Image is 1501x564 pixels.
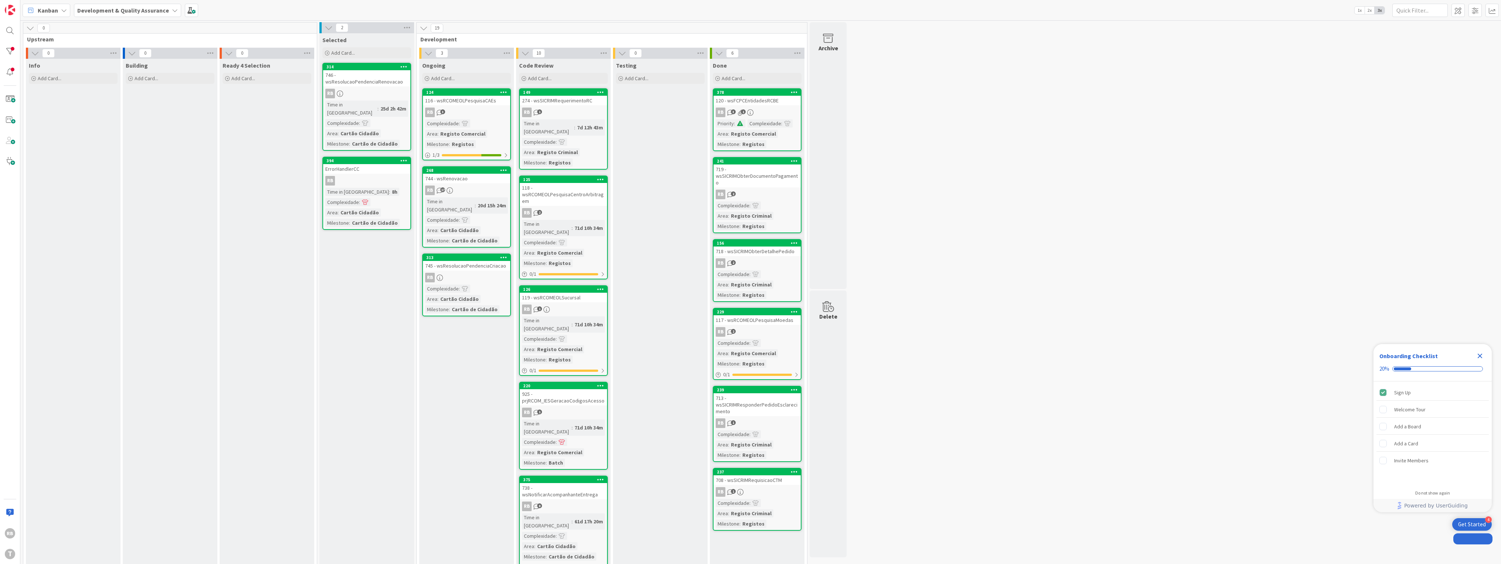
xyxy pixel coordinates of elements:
[749,430,750,438] span: :
[520,286,607,302] div: 126119 - wsRCOMEOLSucursal
[714,158,801,164] div: 241
[519,382,608,470] a: 220925 - prjRCOM_IESGeracaoCodigosAcessoRBTime in [GEOGRAPHIC_DATA]:71d 10h 34mComplexidade:Area:...
[77,7,169,14] b: Development & Quality Assurance
[522,220,572,236] div: Time in [GEOGRAPHIC_DATA]
[423,89,510,105] div: 124116 - wsRCOMEOLPesquisaCAEs
[1376,435,1489,452] div: Add a Card is incomplete.
[739,222,741,230] span: :
[459,216,460,224] span: :
[459,285,460,293] span: :
[728,281,729,289] span: :
[423,96,510,105] div: 116 - wsRCOMEOLPesquisaCAEs
[729,281,773,289] div: Registo Criminal
[1379,366,1389,372] div: 20%
[323,64,410,70] div: 314
[1376,452,1489,469] div: Invite Members is incomplete.
[731,420,736,425] span: 1
[1373,344,1492,512] div: Checklist Container
[522,238,556,247] div: Complexidade
[438,295,481,303] div: Cartão Cidadão
[534,345,535,353] span: :
[717,387,801,393] div: 239
[359,119,360,127] span: :
[739,360,741,368] span: :
[716,339,749,347] div: Complexidade
[1373,381,1492,485] div: Checklist items
[519,176,608,279] a: 125118 - wsRCOMEOLPesquisaCentroArbitragemRBTime in [GEOGRAPHIC_DATA]:71d 10h 34mComplexidade:Are...
[731,260,736,265] span: 2
[390,188,399,196] div: 8h
[1394,405,1426,414] div: Welcome Tour
[459,119,460,128] span: :
[520,269,607,279] div: 0/1
[1394,456,1429,465] div: Invite Members
[1394,388,1411,397] div: Sign Up
[520,408,607,417] div: RB
[716,281,728,289] div: Area
[575,123,605,132] div: 7d 12h 43m
[714,108,801,117] div: RB
[326,158,410,163] div: 394
[714,469,801,485] div: 237708 - wsSICRIMRequisicaoCTM
[519,285,608,376] a: 126119 - wsRCOMEOLSucursalRBTime in [GEOGRAPHIC_DATA]:71d 10h 34mComplexidade:Area:Registo Comerc...
[716,327,725,337] div: RB
[325,219,349,227] div: Milestone
[1377,499,1488,512] a: Powered by UserGuiding
[714,387,801,416] div: 239713 - wsSICRIMResponderPedidoEsclarecimento
[728,441,729,449] span: :
[714,240,801,256] div: 156718 - wsSICRIMObterDetalhePedido
[556,438,557,446] span: :
[716,418,725,428] div: RB
[520,89,607,96] div: 149
[741,360,766,368] div: Registos
[522,459,546,467] div: Milestone
[425,273,435,282] div: RB
[716,349,728,357] div: Area
[322,157,411,230] a: 394ErrorHandlerCCRBTime in [GEOGRAPHIC_DATA]:8hComplexidade:Area:Cartão CidadãoMilestone:Cartão d...
[716,140,739,148] div: Milestone
[535,249,584,257] div: Registo Comercial
[437,295,438,303] span: :
[522,356,546,364] div: Milestone
[520,176,607,183] div: 125
[425,226,437,234] div: Area
[520,383,607,389] div: 220
[713,468,802,531] a: 237708 - wsSICRIMRequisicaoCTMRBComplexidade:Area:Registo CriminalMilestone:Registos
[716,119,734,128] div: Priority
[741,291,766,299] div: Registos
[325,188,389,196] div: Time in [GEOGRAPHIC_DATA]
[535,148,580,156] div: Registo Criminal
[523,287,607,292] div: 126
[426,255,510,260] div: 313
[522,119,574,136] div: Time in [GEOGRAPHIC_DATA]
[1394,422,1421,431] div: Add a Board
[734,119,735,128] span: :
[38,75,61,82] span: Add Card...
[331,50,355,56] span: Add Card...
[520,476,607,499] div: 375738 - wsNotificarAcompanhanteEntrega
[714,315,801,325] div: 117 - wsRCOMEOLPesquisaMoedas
[1376,418,1489,435] div: Add a Board is incomplete.
[440,109,445,114] span: 3
[322,63,411,151] a: 314746 - wsResolucaoPendenciaRenovacaoRBTime in [GEOGRAPHIC_DATA]:25d 2h 42mComplexidade:Area:Car...
[1394,439,1418,448] div: Add a Card
[323,64,410,86] div: 314746 - wsResolucaoPendenciaRenovacao
[728,130,729,138] span: :
[522,249,534,257] div: Area
[1376,384,1489,401] div: Sign Up is complete.
[714,475,801,485] div: 708 - wsSICRIMRequisicaoCTM
[556,138,557,146] span: :
[425,237,449,245] div: Milestone
[520,89,607,105] div: 149274 - wsSICRIMRequerimentoRC
[520,389,607,405] div: 925 - prjRCOM_IESGeracaoCodigosAcesso
[546,159,547,167] span: :
[423,254,510,261] div: 313
[1404,501,1468,510] span: Powered by UserGuiding
[572,424,573,432] span: :
[522,148,534,156] div: Area
[522,159,546,167] div: Milestone
[520,286,607,293] div: 126
[714,327,801,337] div: RB
[5,5,15,15] img: Visit kanbanzone.com
[438,130,487,138] div: Registo Comercial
